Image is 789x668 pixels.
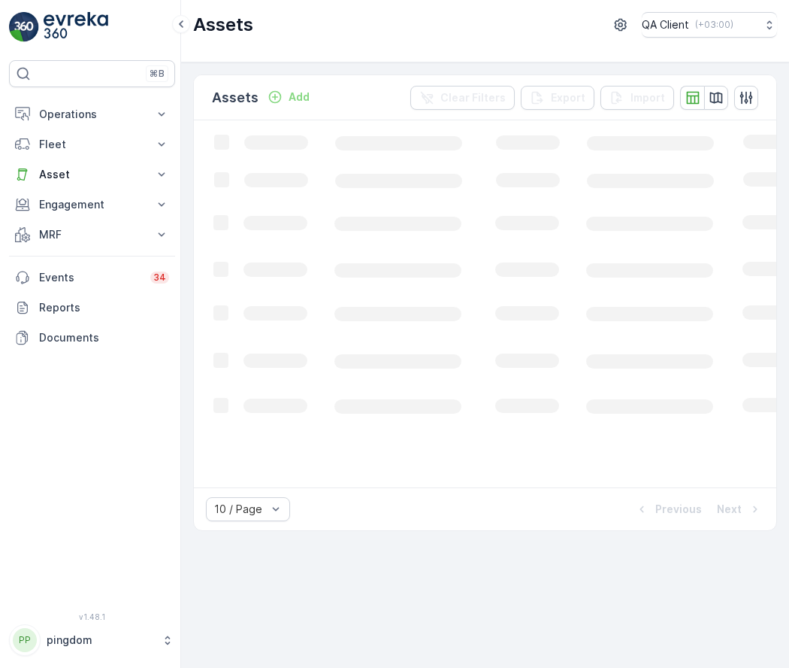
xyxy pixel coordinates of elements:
[39,300,169,315] p: Reports
[193,13,253,37] p: Assets
[39,270,141,285] p: Events
[695,19,733,31] p: ( +03:00 )
[39,137,145,152] p: Fleet
[410,86,515,110] button: Clear Filters
[9,263,175,293] a: Events34
[642,12,777,38] button: QA Client(+03:00)
[9,99,175,129] button: Operations
[9,612,175,621] span: v 1.48.1
[47,633,154,648] p: pingdom
[9,293,175,323] a: Reports
[600,86,674,110] button: Import
[39,167,145,182] p: Asset
[551,90,585,105] p: Export
[39,197,145,212] p: Engagement
[212,87,258,108] p: Assets
[9,624,175,656] button: PPpingdom
[655,502,702,517] p: Previous
[717,502,742,517] p: Next
[39,107,145,122] p: Operations
[150,68,165,80] p: ⌘B
[715,500,764,518] button: Next
[630,90,665,105] p: Import
[9,220,175,250] button: MRF
[633,500,703,518] button: Previous
[9,12,39,42] img: logo
[153,272,166,284] p: 34
[521,86,594,110] button: Export
[642,17,689,32] p: QA Client
[9,129,175,159] button: Fleet
[44,12,108,42] img: logo_light-DOdMpM7g.png
[9,323,175,353] a: Documents
[13,628,37,652] div: PP
[440,90,506,105] p: Clear Filters
[39,227,145,242] p: MRF
[9,190,175,220] button: Engagement
[39,330,169,345] p: Documents
[289,90,310,105] p: Add
[261,88,316,106] button: Add
[9,159,175,190] button: Asset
